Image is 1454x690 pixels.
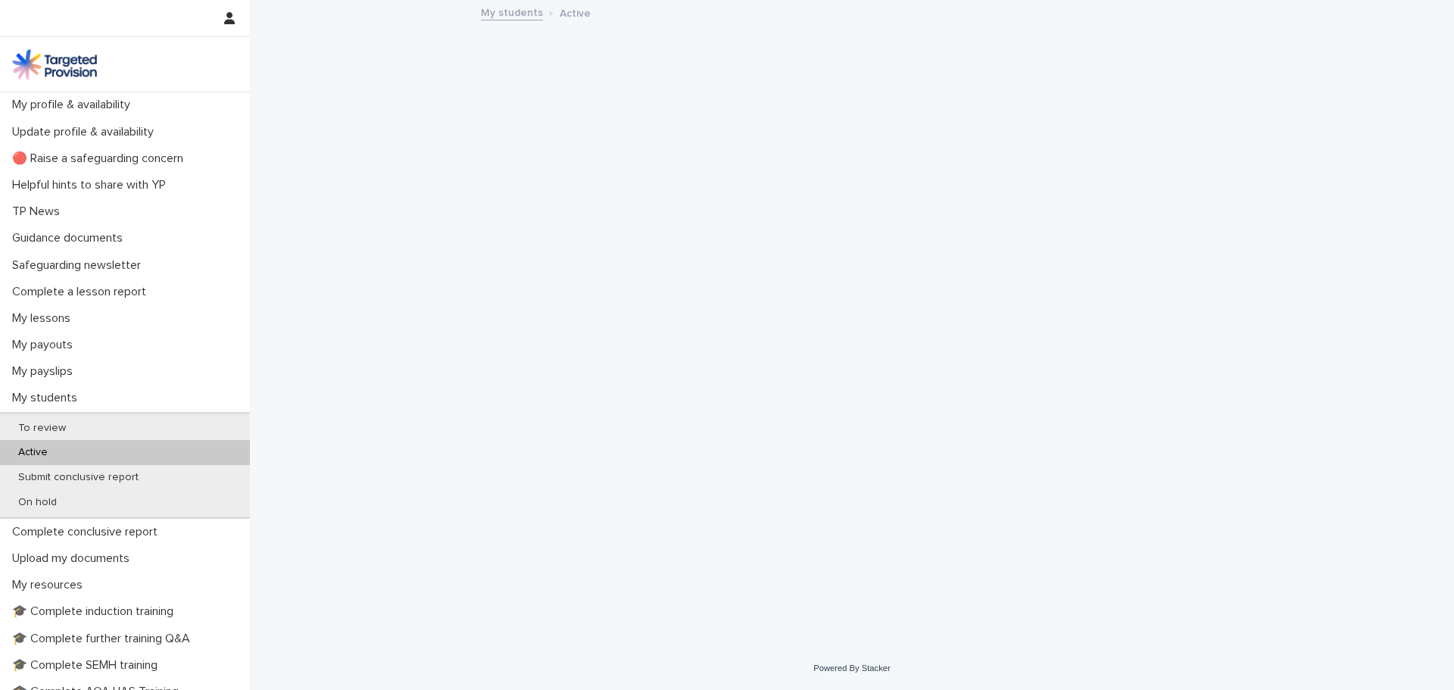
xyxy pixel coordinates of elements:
p: Upload my documents [6,551,142,566]
p: 🎓 Complete further training Q&A [6,632,202,646]
p: Complete a lesson report [6,285,158,299]
img: M5nRWzHhSzIhMunXDL62 [12,49,97,80]
p: 🎓 Complete SEMH training [6,658,170,673]
p: My payslips [6,364,85,379]
p: My lessons [6,311,83,326]
p: Submit conclusive report [6,471,151,484]
a: My students [481,3,543,20]
p: My resources [6,578,95,592]
p: Guidance documents [6,231,135,245]
p: Update profile & availability [6,125,166,139]
p: Complete conclusive report [6,525,170,539]
p: On hold [6,496,69,509]
p: My students [6,391,89,405]
p: My profile & availability [6,98,142,112]
p: TP News [6,205,72,219]
p: My payouts [6,338,85,352]
p: Active [560,4,591,20]
p: Safeguarding newsletter [6,258,153,273]
a: Powered By Stacker [813,663,890,673]
p: To review [6,422,78,435]
p: Helpful hints to share with YP [6,178,178,192]
p: 🎓 Complete induction training [6,604,186,619]
p: Active [6,446,60,459]
p: 🔴 Raise a safeguarding concern [6,151,195,166]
